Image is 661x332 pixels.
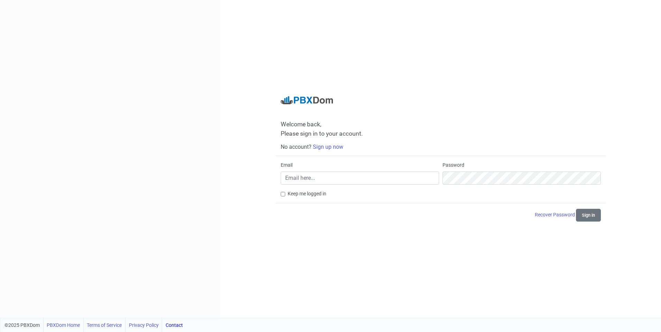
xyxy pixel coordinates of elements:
span: Welcome back, [281,121,601,128]
a: Sign up now [313,144,343,150]
input: Email here... [281,172,439,185]
a: Terms of Service [87,318,122,332]
a: Contact [166,318,183,332]
button: Sign in [576,209,601,222]
a: Privacy Policy [129,318,159,332]
h6: No account? [281,144,601,150]
a: Recover Password [535,212,576,217]
a: PBXDom Home [47,318,80,332]
div: ©2025 PBXDom [4,318,183,332]
label: Email [281,162,292,169]
span: Please sign in to your account. [281,130,363,137]
label: Keep me logged in [288,190,326,197]
label: Password [443,162,464,169]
